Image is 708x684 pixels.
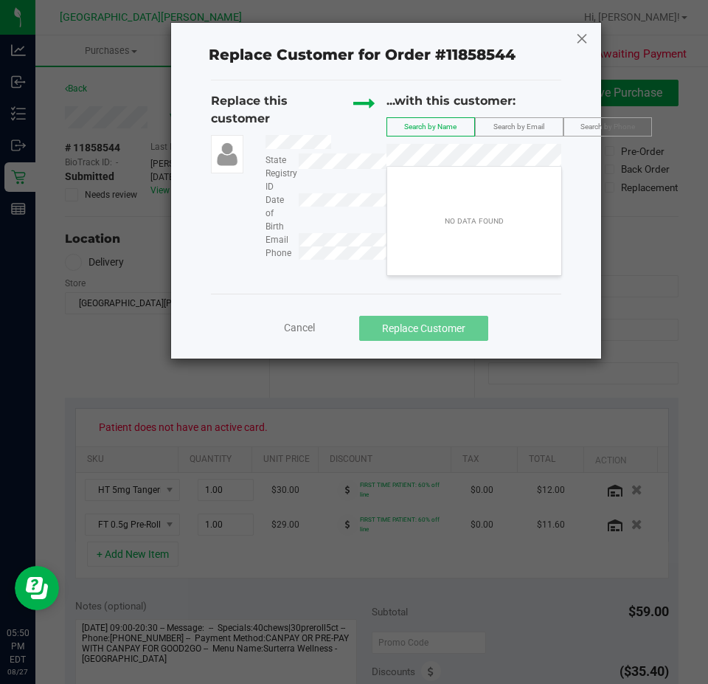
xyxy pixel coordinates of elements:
[254,246,298,260] div: Phone
[254,153,298,193] div: State Registry ID
[15,566,59,610] iframe: Resource center
[437,208,512,235] div: NO DATA FOUND
[284,322,315,334] span: Cancel
[215,142,240,167] img: user-icon.png
[211,94,288,125] span: Replace this customer
[580,122,635,131] span: Search by Phone
[254,193,298,233] div: Date of Birth
[386,94,516,108] span: ...with this customer:
[254,233,298,246] div: Email
[359,316,488,341] button: Replace Customer
[200,43,524,68] span: Replace Customer for Order #11858544
[493,122,544,131] span: Search by Email
[404,122,457,131] span: Search by Name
